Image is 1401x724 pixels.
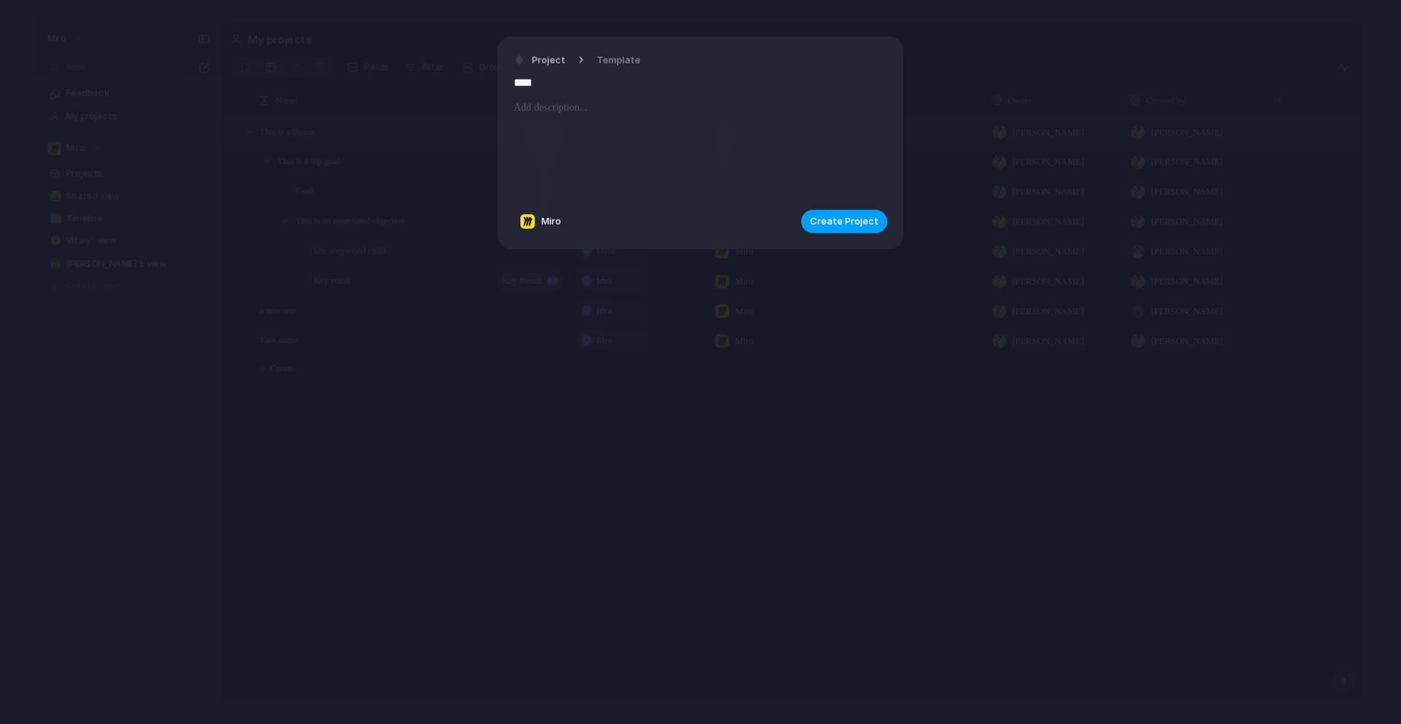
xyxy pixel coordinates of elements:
span: Create Project [810,214,879,229]
button: Project [510,50,570,71]
span: Template [597,52,641,67]
span: Miro [541,214,561,229]
button: Template [588,50,649,71]
span: Project [532,52,566,67]
button: Create Project [801,210,887,233]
